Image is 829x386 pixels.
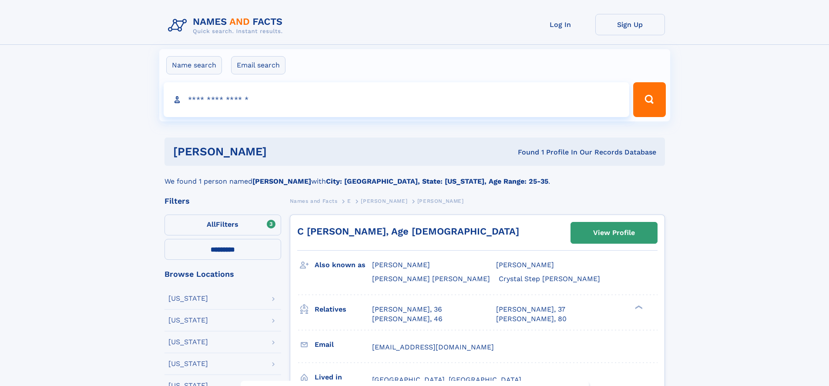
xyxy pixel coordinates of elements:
[164,166,665,187] div: We found 1 person named with .
[173,146,393,157] h1: [PERSON_NAME]
[168,360,208,367] div: [US_STATE]
[593,223,635,243] div: View Profile
[372,261,430,269] span: [PERSON_NAME]
[496,314,567,324] a: [PERSON_NAME], 80
[347,195,351,206] a: E
[297,226,519,237] a: C [PERSON_NAME], Age [DEMOGRAPHIC_DATA]
[496,305,565,314] a: [PERSON_NAME], 37
[168,339,208,346] div: [US_STATE]
[571,222,657,243] a: View Profile
[347,198,351,204] span: E
[315,258,372,272] h3: Also known as
[372,343,494,351] span: [EMAIL_ADDRESS][DOMAIN_NAME]
[315,370,372,385] h3: Lived in
[526,14,595,35] a: Log In
[166,56,222,74] label: Name search
[372,314,443,324] a: [PERSON_NAME], 46
[372,275,490,283] span: [PERSON_NAME] [PERSON_NAME]
[372,305,442,314] a: [PERSON_NAME], 36
[164,215,281,235] label: Filters
[164,82,630,117] input: search input
[290,195,338,206] a: Names and Facts
[168,317,208,324] div: [US_STATE]
[417,198,464,204] span: [PERSON_NAME]
[164,197,281,205] div: Filters
[633,82,665,117] button: Search Button
[315,302,372,317] h3: Relatives
[168,295,208,302] div: [US_STATE]
[361,195,407,206] a: [PERSON_NAME]
[361,198,407,204] span: [PERSON_NAME]
[207,220,216,228] span: All
[499,275,600,283] span: Crystal Step [PERSON_NAME]
[164,270,281,278] div: Browse Locations
[164,14,290,37] img: Logo Names and Facts
[231,56,285,74] label: Email search
[326,177,548,185] b: City: [GEOGRAPHIC_DATA], State: [US_STATE], Age Range: 25-35
[252,177,311,185] b: [PERSON_NAME]
[496,261,554,269] span: [PERSON_NAME]
[372,376,521,384] span: [GEOGRAPHIC_DATA], [GEOGRAPHIC_DATA]
[392,148,656,157] div: Found 1 Profile In Our Records Database
[315,337,372,352] h3: Email
[595,14,665,35] a: Sign Up
[633,304,643,310] div: ❯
